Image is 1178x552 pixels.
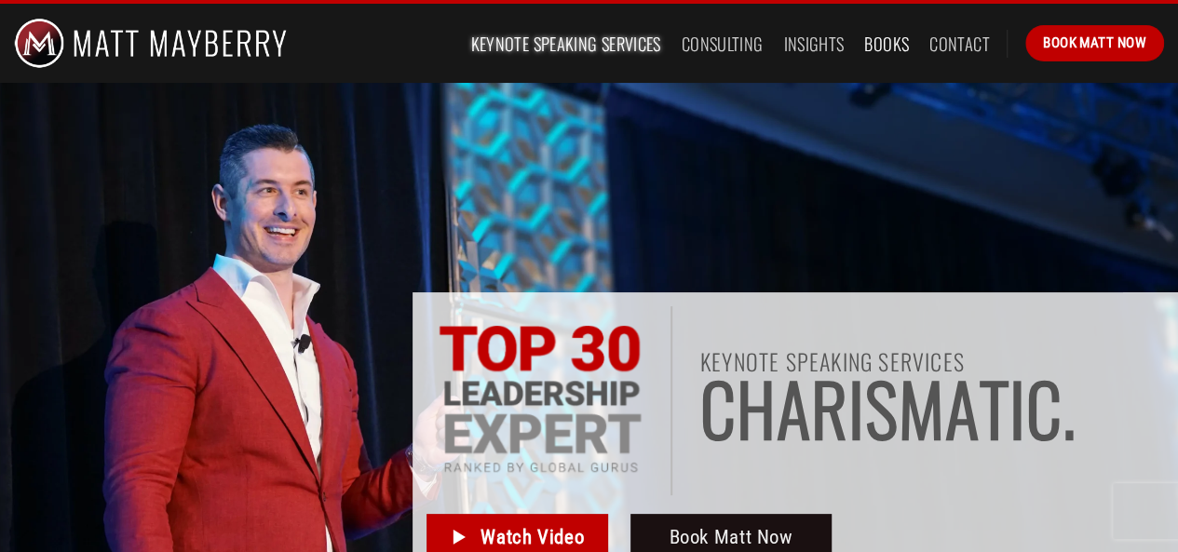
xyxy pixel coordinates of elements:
[804,372,837,443] span: s
[470,27,660,61] a: Keynote Speaking Services
[892,372,929,443] span: n
[770,372,804,443] span: s
[864,27,909,61] a: Books
[682,27,764,61] a: Consulting
[14,4,287,83] img: Matt Mayberry
[1025,372,1060,443] span: y
[837,372,854,443] span: i
[1025,25,1164,61] a: Book Matt Now
[854,372,892,443] span: o
[736,372,770,443] span: a
[964,372,994,443] span: t
[783,27,844,61] a: Insights
[1060,372,1074,443] span: .
[700,350,1164,372] h1: Keynote Speaking Services
[929,27,990,61] a: Contact
[700,372,736,443] span: P
[994,372,1022,443] span: e
[1022,372,1036,443] span: .
[1043,32,1146,54] span: Book Matt Now
[929,372,964,443] span: a
[438,325,643,477] img: Top 30 Leadership Experts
